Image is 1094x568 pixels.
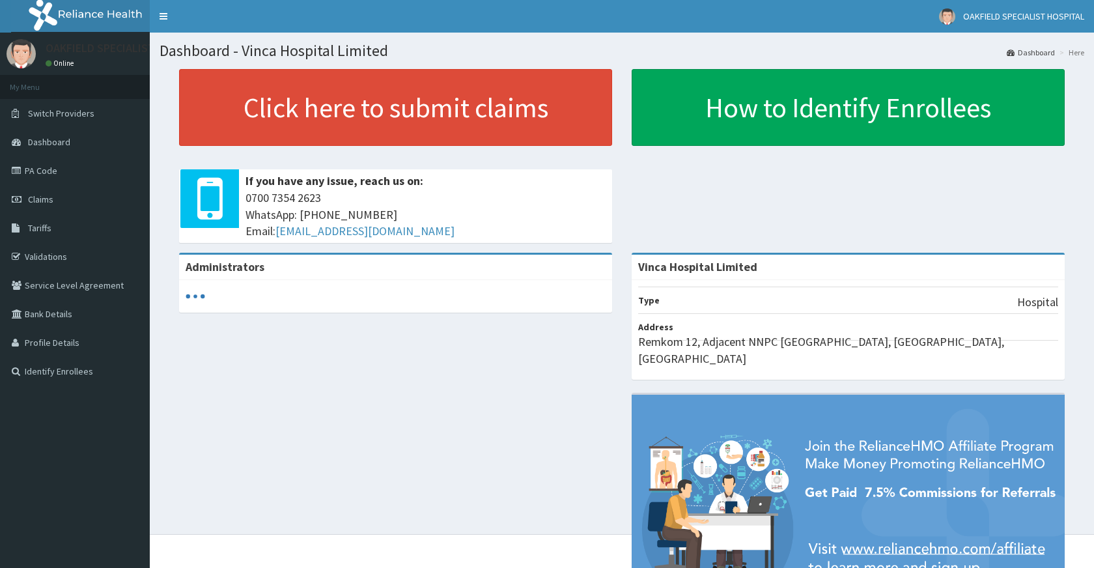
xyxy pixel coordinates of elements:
span: OAKFIELD SPECIALIST HOSPITAL [963,10,1084,22]
a: [EMAIL_ADDRESS][DOMAIN_NAME] [275,223,455,238]
p: Remkom 12, Adjacent NNPC [GEOGRAPHIC_DATA], [GEOGRAPHIC_DATA], [GEOGRAPHIC_DATA] [638,334,1058,367]
b: Address [638,321,673,333]
span: Dashboard [28,136,70,148]
b: Type [638,294,660,306]
a: Dashboard [1007,47,1055,58]
a: Online [46,59,77,68]
img: User Image [7,39,36,68]
a: Click here to submit claims [179,69,612,146]
span: Switch Providers [28,107,94,119]
span: 0700 7354 2623 WhatsApp: [PHONE_NUMBER] Email: [245,190,606,240]
span: Tariffs [28,222,51,234]
span: Claims [28,193,53,205]
h1: Dashboard - Vinca Hospital Limited [160,42,1084,59]
strong: Vinca Hospital Limited [638,259,757,274]
b: Administrators [186,259,264,274]
b: If you have any issue, reach us on: [245,173,423,188]
a: How to Identify Enrollees [632,69,1065,146]
svg: audio-loading [186,287,205,306]
img: User Image [939,8,955,25]
p: Hospital [1017,294,1058,311]
p: OAKFIELD SPECIALIST HOSPITAL [46,42,208,54]
li: Here [1056,47,1084,58]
